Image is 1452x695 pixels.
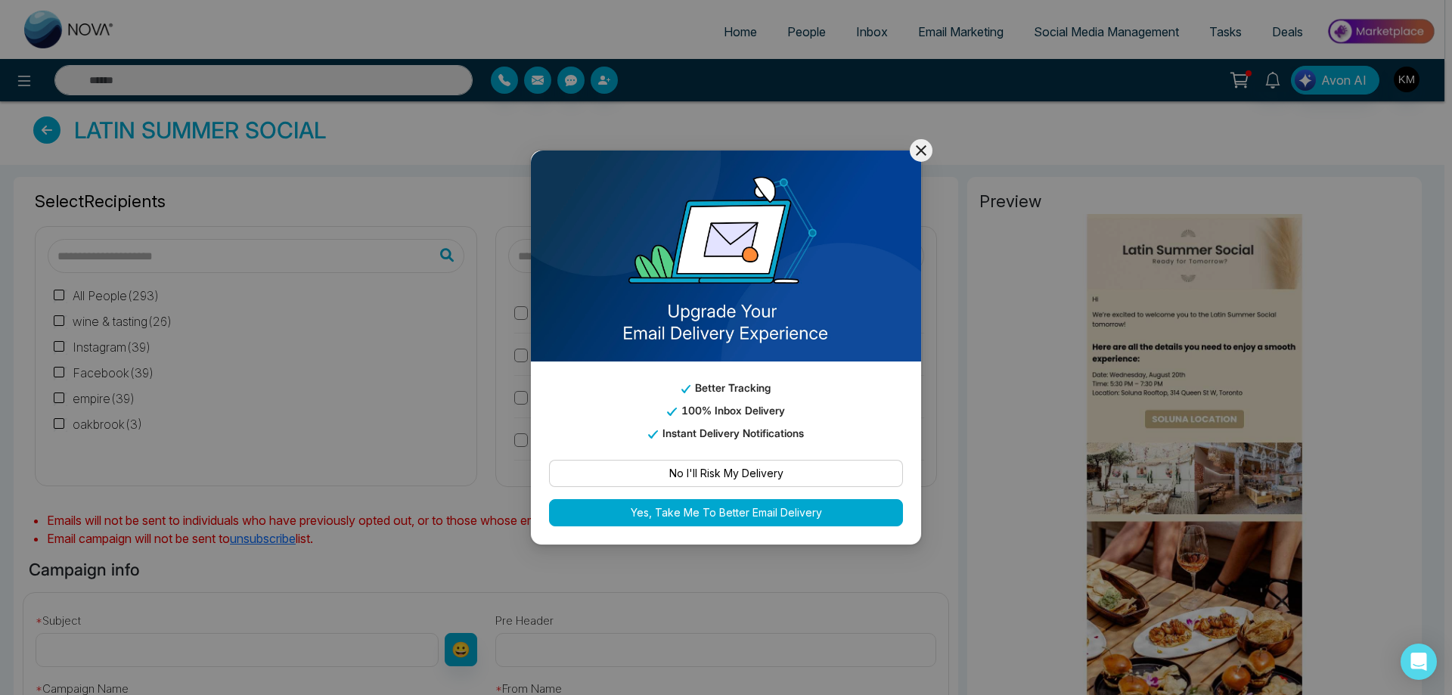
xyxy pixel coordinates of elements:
button: Yes, Take Me To Better Email Delivery [549,499,903,526]
img: tick_email_template.svg [667,408,676,416]
img: tick_email_template.svg [648,430,657,439]
p: Instant Delivery Notifications [549,425,903,442]
img: tick_email_template.svg [681,385,690,393]
button: No I'll Risk My Delivery [549,460,903,487]
img: email_template_bg.png [531,150,921,362]
p: Better Tracking [549,380,903,396]
div: Open Intercom Messenger [1401,644,1437,680]
p: 100% Inbox Delivery [549,402,903,419]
